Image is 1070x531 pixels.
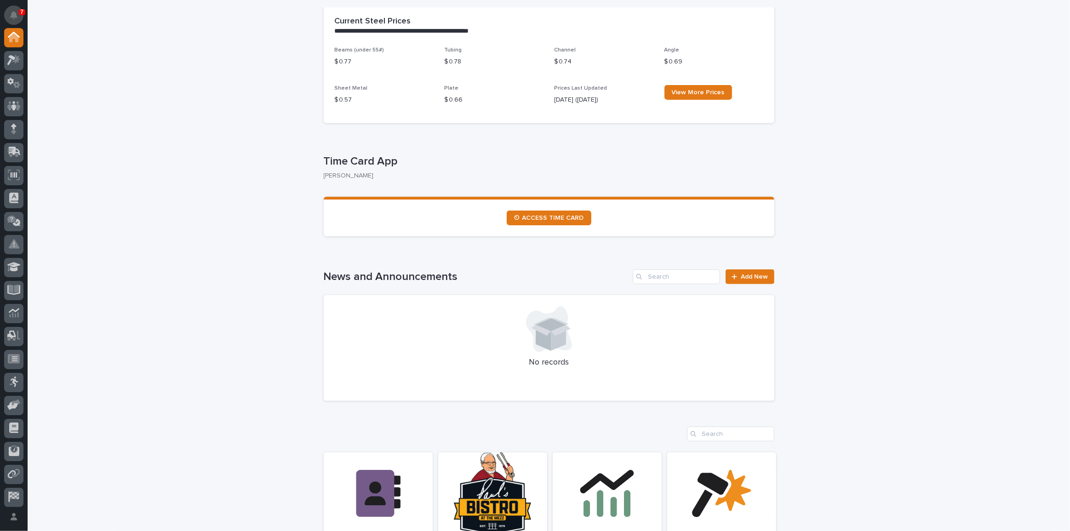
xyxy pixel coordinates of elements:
[507,211,591,225] a: ⏲ ACCESS TIME CARD
[335,47,384,53] span: Beams (under 55#)
[555,95,653,105] p: [DATE] ([DATE])
[335,358,763,368] p: No records
[324,172,767,180] p: [PERSON_NAME]
[445,47,462,53] span: Tubing
[633,269,720,284] input: Search
[555,86,607,91] span: Prices Last Updated
[335,17,411,27] h2: Current Steel Prices
[741,274,768,280] span: Add New
[687,427,774,441] input: Search
[335,86,368,91] span: Sheet Metal
[324,270,629,284] h1: News and Announcements
[445,86,459,91] span: Plate
[514,215,584,221] span: ⏲ ACCESS TIME CARD
[445,95,544,105] p: $ 0.66
[672,89,725,96] span: View More Prices
[11,11,23,26] div: Notifications7
[335,57,434,67] p: $ 0.77
[335,95,434,105] p: $ 0.57
[555,47,576,53] span: Channel
[726,269,774,284] a: Add New
[664,47,680,53] span: Angle
[664,57,763,67] p: $ 0.69
[445,57,544,67] p: $ 0.78
[20,9,23,15] p: 7
[4,6,23,25] button: Notifications
[555,57,653,67] p: $ 0.74
[664,85,732,100] a: View More Prices
[324,155,771,168] p: Time Card App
